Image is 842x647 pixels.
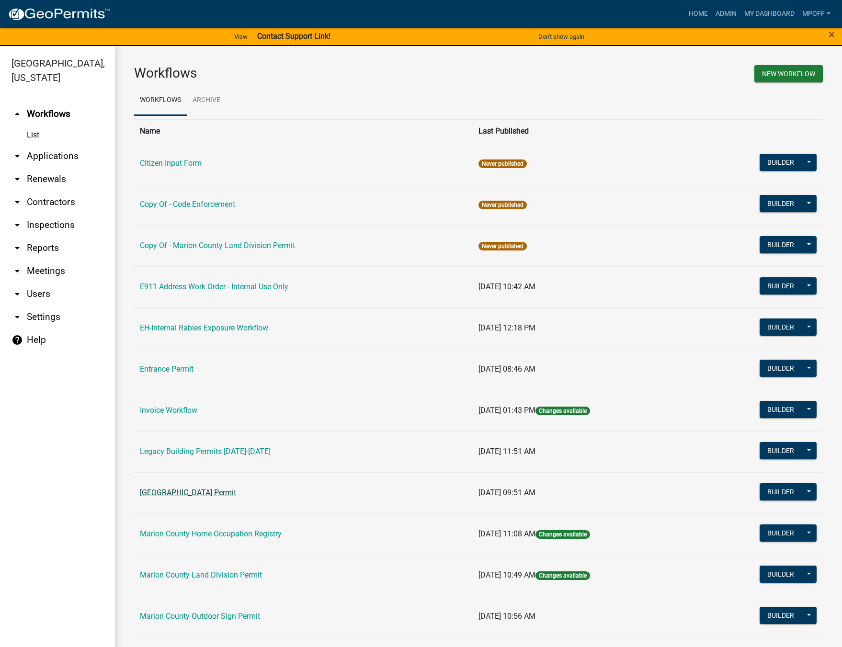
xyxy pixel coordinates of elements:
i: arrow_drop_down [11,265,23,277]
button: Close [829,29,835,40]
button: New Workflow [754,65,823,82]
button: Builder [760,442,802,459]
span: Changes available [535,530,590,539]
button: Builder [760,154,802,171]
th: Name [134,119,473,143]
a: E911 Address Work Order - Internal Use Only [140,282,288,291]
span: Changes available [535,407,590,415]
h3: Workflows [134,65,471,81]
button: Builder [760,195,802,212]
a: My Dashboard [740,5,798,23]
a: Marion County Home Occupation Registry [140,529,282,538]
i: arrow_drop_down [11,173,23,185]
button: Builder [760,524,802,542]
span: [DATE] 11:08 AM [478,529,535,538]
button: Builder [760,360,802,377]
i: arrow_drop_down [11,311,23,323]
a: Workflows [134,85,187,116]
a: Home [685,5,712,23]
a: Admin [712,5,740,23]
button: Builder [760,236,802,253]
i: arrow_drop_up [11,108,23,120]
span: [DATE] 09:51 AM [478,488,535,497]
span: Never published [478,242,527,250]
a: Legacy Building Permits [DATE]-[DATE] [140,447,271,456]
a: Entrance Permit [140,364,193,374]
a: EH-Internal Rabies Exposure Workflow [140,323,268,332]
span: [DATE] 10:56 AM [478,612,535,621]
button: Builder [760,607,802,624]
a: Copy Of - Marion County Land Division Permit [140,241,295,250]
span: [DATE] 12:18 PM [478,323,535,332]
span: [DATE] 10:49 AM [478,570,535,579]
span: × [829,28,835,41]
i: arrow_drop_down [11,219,23,231]
strong: Contact Support Link! [257,32,330,41]
span: [DATE] 10:42 AM [478,282,535,291]
span: [DATE] 01:43 PM [478,406,535,415]
a: Archive [187,85,226,116]
a: Invoice Workflow [140,406,197,415]
i: arrow_drop_down [11,150,23,162]
button: Builder [760,401,802,418]
a: Marion County Land Division Permit [140,570,262,579]
a: [GEOGRAPHIC_DATA] Permit [140,488,236,497]
button: Builder [760,483,802,500]
a: View [230,29,251,45]
span: [DATE] 11:51 AM [478,447,535,456]
button: Builder [760,566,802,583]
button: Builder [760,318,802,336]
button: Builder [760,277,802,295]
i: arrow_drop_down [11,196,23,208]
a: Citizen Input Form [140,159,202,168]
span: Changes available [535,571,590,580]
i: help [11,334,23,346]
a: Marion County Outdoor Sign Permit [140,612,260,621]
i: arrow_drop_down [11,242,23,254]
a: mpoff [798,5,834,23]
span: Never published [478,201,527,209]
i: arrow_drop_down [11,288,23,300]
a: Copy Of - Code Enforcement [140,200,235,209]
span: Never published [478,159,527,168]
span: [DATE] 08:46 AM [478,364,535,374]
th: Last Published [473,119,697,143]
button: Don't show again [535,29,588,45]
